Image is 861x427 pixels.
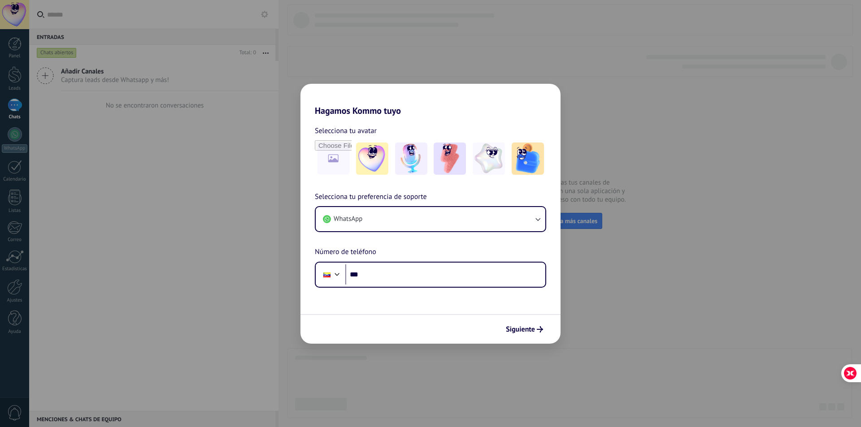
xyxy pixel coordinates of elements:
[315,191,427,203] span: Selecciona tu preferencia de soporte
[356,142,388,175] img: -1.jpeg
[315,246,376,258] span: Número de teléfono
[506,326,535,332] span: Siguiente
[315,125,377,137] span: Selecciona tu avatar
[473,142,505,175] img: -4.jpeg
[434,142,466,175] img: -3.jpeg
[502,322,547,337] button: Siguiente
[512,142,544,175] img: -5.jpeg
[395,142,427,175] img: -2.jpeg
[300,84,561,116] h2: Hagamos Kommo tuyo
[316,207,545,231] button: WhatsApp
[334,215,362,224] span: WhatsApp
[318,265,335,284] div: Venezuela: + 58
